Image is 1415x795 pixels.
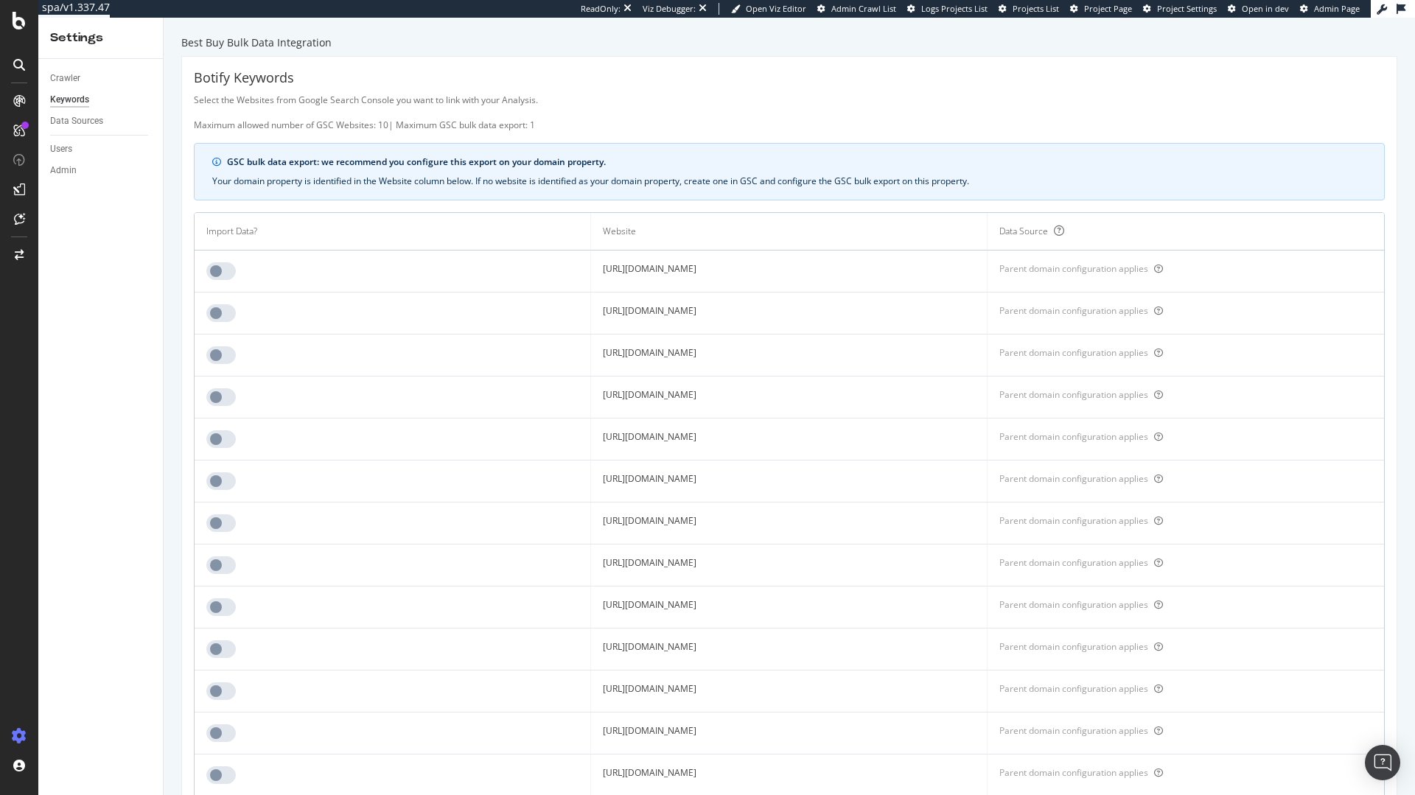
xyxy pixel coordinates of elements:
[50,141,153,157] a: Users
[194,143,1385,200] div: info banner
[999,598,1148,611] div: Parent domain configuration applies
[731,3,806,15] a: Open Viz Editor
[1157,3,1217,14] span: Project Settings
[831,3,896,14] span: Admin Crawl List
[999,430,1148,443] div: Parent domain configuration applies
[999,388,1148,401] div: Parent domain configuration applies
[1365,745,1400,780] div: Open Intercom Messenger
[50,113,153,129] a: Data Sources
[817,3,896,15] a: Admin Crawl List
[212,175,1366,188] div: Your domain property is identified in the Website column below. If no website is identified as yo...
[50,92,89,108] div: Keywords
[50,163,153,178] a: Admin
[591,544,988,586] td: [URL][DOMAIN_NAME]
[1314,3,1360,14] span: Admin Page
[1300,3,1360,15] a: Admin Page
[194,94,1385,131] div: Select the Websites from Google Search Console you want to link with your Analysis. Maximum allow...
[1242,3,1289,14] span: Open in dev
[194,69,1385,88] div: Botify Keywords
[591,460,988,502] td: [URL][DOMAIN_NAME]
[591,502,988,544] td: [URL][DOMAIN_NAME]
[50,71,80,86] div: Crawler
[591,586,988,628] td: [URL][DOMAIN_NAME]
[591,418,988,460] td: [URL][DOMAIN_NAME]
[907,3,988,15] a: Logs Projects List
[1143,3,1217,15] a: Project Settings
[999,682,1148,695] div: Parent domain configuration applies
[181,35,1397,50] div: Best Buy Bulk Data Integration
[746,3,806,14] span: Open Viz Editor
[591,251,988,293] td: [URL][DOMAIN_NAME]
[1070,3,1132,15] a: Project Page
[581,3,621,15] div: ReadOnly:
[999,225,1048,238] div: Data Source
[50,71,153,86] a: Crawler
[195,213,591,251] th: Import Data?
[999,3,1059,15] a: Projects List
[999,724,1148,737] div: Parent domain configuration applies
[227,155,1366,169] div: GSC bulk data export: we recommend you configure this export on your domain property.
[591,670,988,712] td: [URL][DOMAIN_NAME]
[50,141,72,157] div: Users
[591,213,988,251] th: Website
[999,514,1148,527] div: Parent domain configuration applies
[643,3,696,15] div: Viz Debugger:
[1084,3,1132,14] span: Project Page
[999,556,1148,569] div: Parent domain configuration applies
[999,640,1148,653] div: Parent domain configuration applies
[999,346,1148,359] div: Parent domain configuration applies
[50,29,151,46] div: Settings
[591,628,988,670] td: [URL][DOMAIN_NAME]
[591,293,988,335] td: [URL][DOMAIN_NAME]
[591,712,988,754] td: [URL][DOMAIN_NAME]
[999,262,1148,275] div: Parent domain configuration applies
[921,3,988,14] span: Logs Projects List
[50,92,153,108] a: Keywords
[50,113,103,129] div: Data Sources
[591,377,988,418] td: [URL][DOMAIN_NAME]
[999,304,1148,317] div: Parent domain configuration applies
[1013,3,1059,14] span: Projects List
[1228,3,1289,15] a: Open in dev
[50,163,77,178] div: Admin
[999,766,1148,779] div: Parent domain configuration applies
[591,335,988,377] td: [URL][DOMAIN_NAME]
[999,472,1148,485] div: Parent domain configuration applies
